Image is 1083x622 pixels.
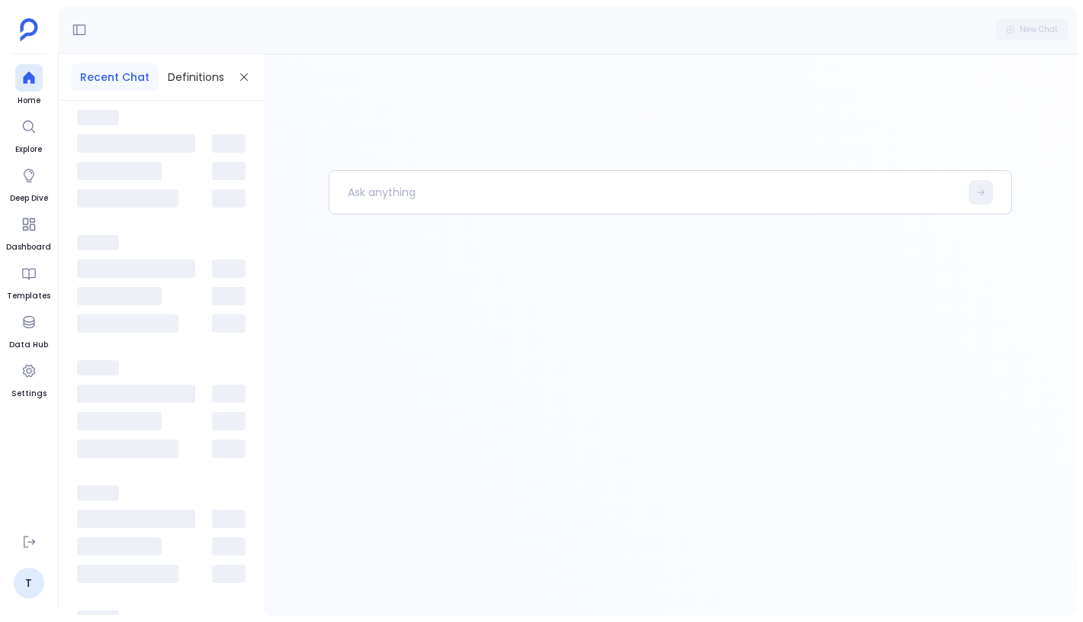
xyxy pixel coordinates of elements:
span: Home [15,95,43,107]
button: Recent Chat [71,63,159,91]
span: Data Hub [9,339,48,351]
a: Explore [15,113,43,156]
span: Settings [11,388,47,400]
a: Dashboard [6,211,51,253]
a: Deep Dive [10,162,48,205]
img: petavue logo [20,18,38,41]
a: Data Hub [9,308,48,351]
a: Templates [7,259,50,302]
span: Deep Dive [10,192,48,205]
span: Dashboard [6,241,51,253]
span: Templates [7,290,50,302]
a: Settings [11,357,47,400]
a: Home [15,64,43,107]
a: T [14,568,44,598]
span: Explore [15,143,43,156]
button: Definitions [159,63,233,91]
